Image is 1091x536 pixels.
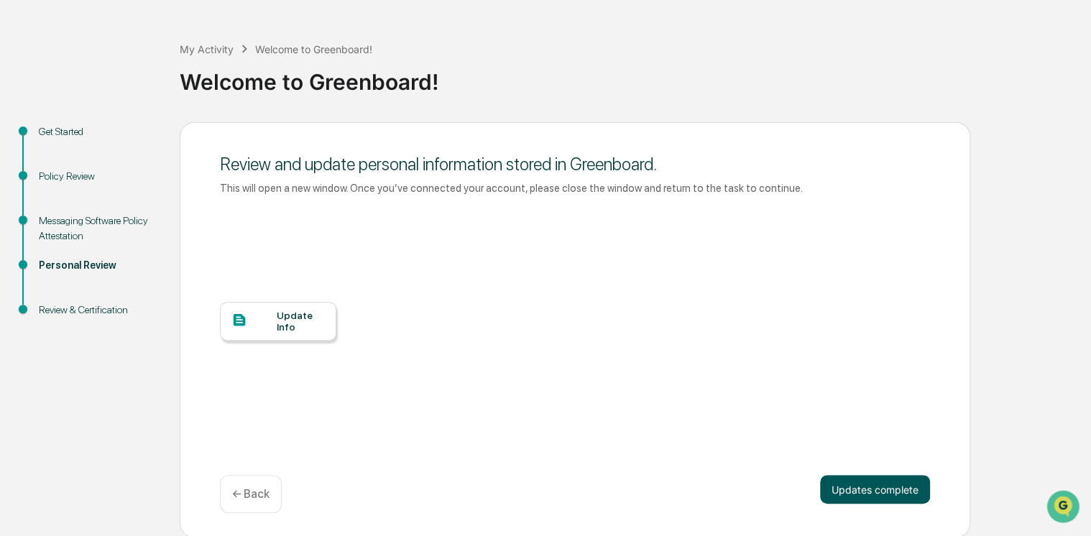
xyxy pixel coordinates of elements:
[49,124,182,136] div: We're available if you need us!
[14,210,26,221] div: 🔎
[180,43,234,55] div: My Activity
[220,182,930,194] div: This will open a new window. Once you’ve connected your account, please close the window and retu...
[220,154,930,175] div: Review and update personal information stored in Greenboard.
[232,487,270,501] p: ← Back
[9,203,96,228] a: 🔎Data Lookup
[101,243,174,254] a: Powered byPylon
[255,43,372,55] div: Welcome to Greenboard!
[143,244,174,254] span: Pylon
[1045,489,1084,527] iframe: Open customer support
[49,110,236,124] div: Start new chat
[9,175,98,201] a: 🖐️Preclearance
[820,475,930,504] button: Updates complete
[29,208,91,223] span: Data Lookup
[14,30,262,53] p: How can we help?
[180,57,1084,95] div: Welcome to Greenboard!
[119,181,178,195] span: Attestations
[39,258,157,273] div: Personal Review
[39,213,157,244] div: Messaging Software Policy Attestation
[14,182,26,194] div: 🖐️
[39,124,157,139] div: Get Started
[39,169,157,184] div: Policy Review
[98,175,184,201] a: 🗄️Attestations
[14,110,40,136] img: 1746055101610-c473b297-6a78-478c-a979-82029cc54cd1
[104,182,116,194] div: 🗄️
[29,181,93,195] span: Preclearance
[277,310,325,333] div: Update Info
[39,302,157,318] div: Review & Certification
[244,114,262,131] button: Start new chat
